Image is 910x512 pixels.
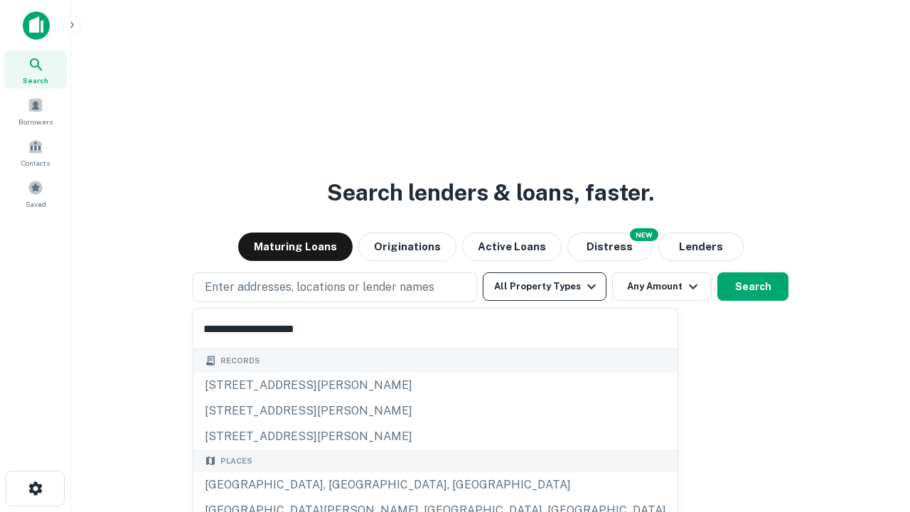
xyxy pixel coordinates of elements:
[462,233,562,261] button: Active Loans
[4,50,67,89] a: Search
[612,272,712,301] button: Any Amount
[717,272,788,301] button: Search
[4,133,67,171] a: Contacts
[18,116,53,127] span: Borrowers
[193,373,678,398] div: [STREET_ADDRESS][PERSON_NAME]
[193,472,678,498] div: [GEOGRAPHIC_DATA], [GEOGRAPHIC_DATA], [GEOGRAPHIC_DATA]
[205,279,434,296] p: Enter addresses, locations or lender names
[358,233,456,261] button: Originations
[26,198,46,210] span: Saved
[4,174,67,213] a: Saved
[658,233,744,261] button: Lenders
[193,272,477,302] button: Enter addresses, locations or lender names
[567,233,653,261] button: Search distressed loans with lien and other non-mortgage details.
[21,157,50,169] span: Contacts
[220,455,252,467] span: Places
[23,11,50,40] img: capitalize-icon.png
[483,272,606,301] button: All Property Types
[193,398,678,424] div: [STREET_ADDRESS][PERSON_NAME]
[4,92,67,130] a: Borrowers
[220,355,260,367] span: Records
[839,398,910,466] iframe: Chat Widget
[238,233,353,261] button: Maturing Loans
[193,424,678,449] div: [STREET_ADDRESS][PERSON_NAME]
[23,75,48,86] span: Search
[630,228,658,241] div: NEW
[327,176,654,210] h3: Search lenders & loans, faster.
